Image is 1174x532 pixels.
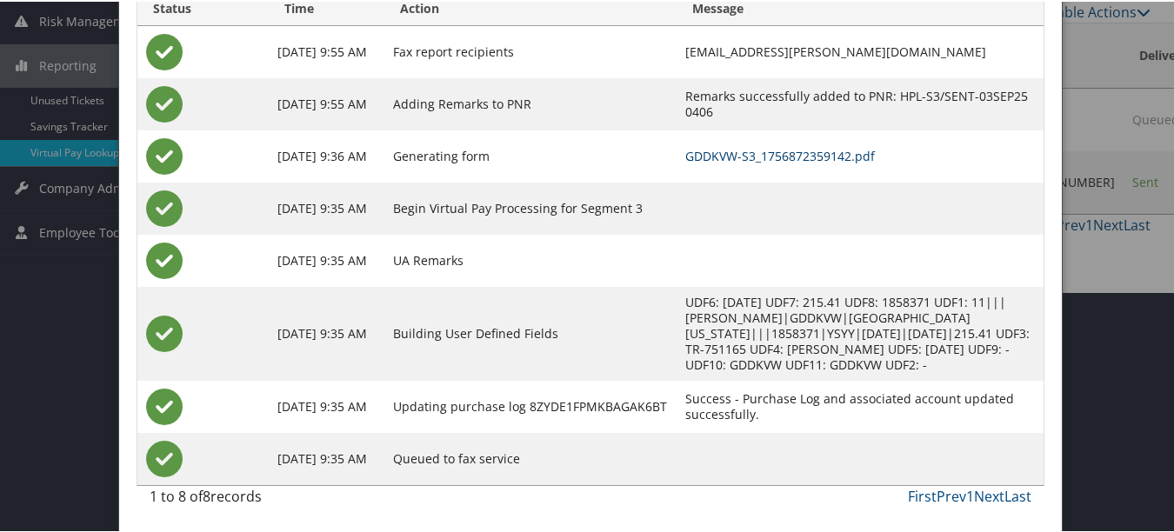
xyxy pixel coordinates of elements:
[384,24,677,76] td: Fax report recipients
[677,285,1044,379] td: UDF6: [DATE] UDF7: 215.41 UDF8: 1858371 UDF1: 11|||[PERSON_NAME]|GDDKVW|[GEOGRAPHIC_DATA][US_STAT...
[269,233,384,285] td: [DATE] 9:35 AM
[974,485,1004,504] a: Next
[1004,485,1031,504] a: Last
[937,485,966,504] a: Prev
[269,181,384,233] td: [DATE] 9:35 AM
[269,285,384,379] td: [DATE] 9:35 AM
[677,76,1044,129] td: Remarks successfully added to PNR: HPL-S3/SENT-03SEP25 0406
[384,431,677,483] td: Queued to fax service
[677,24,1044,76] td: [EMAIL_ADDRESS][PERSON_NAME][DOMAIN_NAME]
[269,431,384,483] td: [DATE] 9:35 AM
[384,233,677,285] td: UA Remarks
[203,485,210,504] span: 8
[677,379,1044,431] td: Success - Purchase Log and associated account updated successfully.
[150,484,350,514] div: 1 to 8 of records
[269,379,384,431] td: [DATE] 9:35 AM
[908,485,937,504] a: First
[384,285,677,379] td: Building User Defined Fields
[966,485,974,504] a: 1
[384,379,677,431] td: Updating purchase log 8ZYDE1FPMKBAGAK6BT
[384,129,677,181] td: Generating form
[384,181,677,233] td: Begin Virtual Pay Processing for Segment 3
[685,146,875,163] a: GDDKVW-S3_1756872359142.pdf
[269,129,384,181] td: [DATE] 9:36 AM
[384,76,677,129] td: Adding Remarks to PNR
[269,76,384,129] td: [DATE] 9:55 AM
[269,24,384,76] td: [DATE] 9:55 AM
